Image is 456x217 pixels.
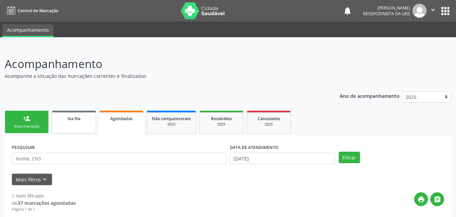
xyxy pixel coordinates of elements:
div: 2025 [205,122,238,127]
i: print [417,196,425,203]
div: Nova marcação [10,124,44,129]
div: Página 1 de 1 [12,207,76,212]
span: Cancelados [258,116,280,122]
button: Filtrar [339,152,360,163]
span: Resolvidos [211,116,232,122]
label: PESQUISAR [12,142,35,153]
button: apps [439,5,451,17]
p: Acompanhamento [5,56,317,72]
button:  [430,192,444,206]
div: 1 item filtrado [12,192,76,199]
p: Ano de acompanhamento [340,91,400,100]
span: Na fila [68,116,80,122]
input: Nome, CNS [12,153,226,164]
div: 2025 [252,122,286,127]
label: DATA DE ATENDIMENTO [230,142,279,153]
span: Não compareceram [152,116,191,122]
span: Recepcionista da UBS [363,11,410,17]
i:  [429,6,437,14]
div: person_add [23,115,30,122]
p: Acompanhe a situação das marcações correntes e finalizadas [5,72,317,80]
input: Selecione um intervalo [230,153,335,164]
button: notifications [343,6,352,16]
div: [PERSON_NAME] [363,5,410,11]
div: de [12,199,76,207]
button: Mais filtroskeyboard_arrow_down [12,174,52,186]
a: Acompanhamento [2,24,53,37]
span: Central de Marcação [18,8,58,14]
i:  [434,196,441,203]
a: Central de Marcação [5,5,58,16]
strong: 37 marcações agendadas [18,200,76,206]
span: Agendados [110,116,133,122]
button: print [414,192,428,206]
img: img [412,4,427,18]
div: 2025 [152,122,191,127]
button:  [427,4,439,18]
i: keyboard_arrow_down [41,176,48,183]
